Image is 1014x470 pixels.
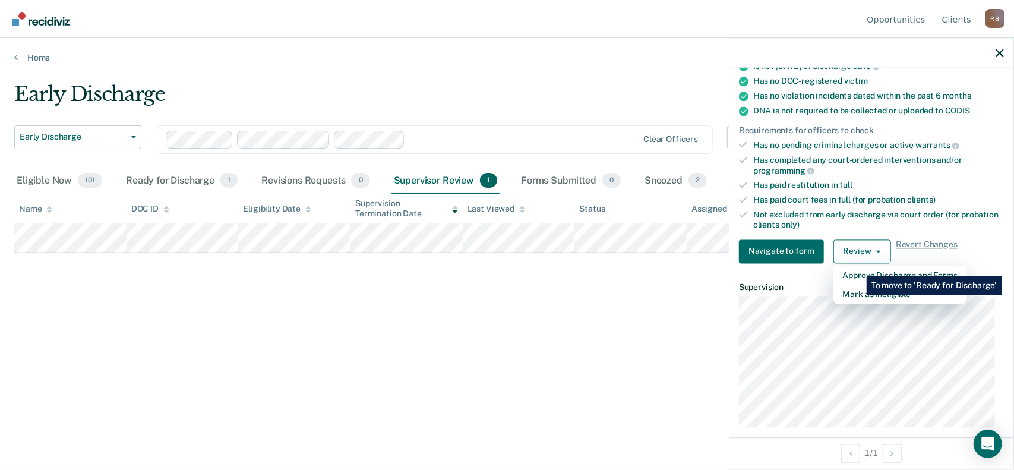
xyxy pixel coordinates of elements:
[974,430,1002,458] div: Open Intercom Messenger
[691,204,747,214] div: Assigned to
[602,173,621,188] span: 0
[833,266,967,304] div: Dropdown Menu
[943,91,971,100] span: months
[20,132,127,142] span: Early Discharge
[391,168,500,194] div: Supervisor Review
[579,204,605,214] div: Status
[480,173,497,188] span: 1
[243,204,311,214] div: Eligibility Date
[753,76,1004,86] div: Has no DOC-registered
[841,444,860,463] button: Previous Opportunity
[915,141,959,150] span: warrants
[833,285,967,304] button: Mark as Ineligible
[945,106,970,115] span: CODIS
[833,239,891,263] button: Review
[351,173,369,188] span: 0
[753,195,1004,206] div: Has paid court fees in full (for probation
[907,195,936,205] span: clients)
[753,140,1004,151] div: Has no pending criminal charges or active
[78,173,102,188] span: 101
[840,181,852,190] span: full
[739,282,1004,292] dt: Supervision
[753,181,1004,191] div: Has paid restitution in
[355,198,458,219] div: Supervision Termination Date
[844,76,868,86] span: victim
[131,204,169,214] div: DOC ID
[467,204,525,214] div: Last Viewed
[985,9,1004,28] div: R B
[739,239,824,263] button: Navigate to form
[753,106,1004,116] div: DNA is not required to be collected or uploaded to
[833,266,967,285] button: Approve Discharge and Forms
[14,52,1000,63] a: Home
[739,239,829,263] a: Navigate to form link
[19,204,52,214] div: Name
[883,444,902,463] button: Next Opportunity
[259,168,372,194] div: Revisions Requests
[12,12,70,26] img: Recidiviz
[642,168,709,194] div: Snoozed
[753,156,1004,176] div: Has completed any court-ordered interventions and/or
[220,173,238,188] span: 1
[14,168,105,194] div: Eligible Now
[729,437,1013,469] div: 1 / 1
[124,168,240,194] div: Ready for Discharge
[688,173,707,188] span: 2
[896,239,958,263] span: Revert Changes
[753,91,1004,101] div: Has no violation incidents dated within the past 6
[753,166,814,175] span: programming
[519,168,623,194] div: Forms Submitted
[739,125,1004,135] div: Requirements for officers to check
[781,220,800,229] span: only)
[753,210,1004,231] div: Not excluded from early discharge via court order (for probation clients
[14,82,775,116] div: Early Discharge
[985,9,1004,28] button: Profile dropdown button
[643,134,698,144] div: Clear officers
